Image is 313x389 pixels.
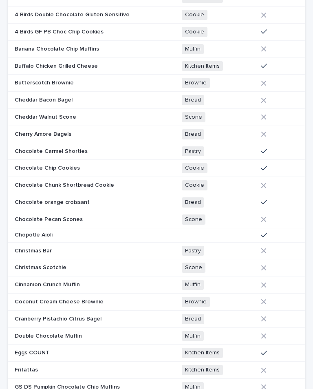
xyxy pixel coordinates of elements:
p: Chopotle Aioli [15,230,54,239]
tr: Coconut Cream Cheese BrownieCoconut Cream Cheese Brownie Brownie [8,293,305,310]
p: Butterscotch Brownie [15,78,75,86]
tr: Cheddar Bacon BagelCheddar Bacon Bagel Bread [8,92,305,109]
span: Scone [182,112,205,122]
tr: Double Chocolate MuffinDouble Chocolate Muffin Muffin [8,327,305,345]
tr: Chocolate Chunk Shortbread CookieChocolate Chunk Shortbread Cookie Cookie [8,177,305,194]
p: Eggs COUNT [15,348,51,356]
span: Cookie [182,180,207,190]
p: Chocolate Chunk Shortbread Cookie [15,180,116,189]
tr: Chocolate Pecan SconesChocolate Pecan Scones Scone [8,211,305,228]
span: Pastry [182,146,204,157]
tr: Banana Chocolate Chip MuffinsBanana Chocolate Chip Muffins Muffin [8,40,305,57]
p: Chocolate Pecan Scones [15,214,84,223]
tr: FritattasFritattas Kitchen Items [8,362,305,379]
tr: 4 Birds GF PB Choc Chip Cookies4 Birds GF PB Choc Chip Cookies Cookie [8,23,305,40]
p: 4 Birds Double Chocolate Gluten Sensitive [15,10,131,18]
tr: Eggs COUNTEggs COUNT Kitchen Items [8,345,305,362]
span: Cookie [182,27,207,37]
tr: Cranberry Pistachio Citrus BagelCranberry Pistachio Citrus Bagel Bread [8,310,305,327]
span: Cookie [182,163,207,173]
tr: Chopotle AioliChopotle Aioli - [8,228,305,242]
tr: Chocolate orange croissantChocolate orange croissant Bread [8,194,305,211]
p: Chocolate Carmel Shorties [15,146,89,155]
span: Bread [182,197,204,208]
span: Bread [182,129,204,139]
tr: Christmas ScotchieChristmas Scotchie Scone [8,259,305,276]
p: Banana Chocolate Chip Muffins [15,44,101,53]
p: Christmas Scotchie [15,263,68,271]
tr: Buffalo Chicken Grilled CheeseBuffalo Chicken Grilled Cheese Kitchen Items [8,57,305,75]
tr: Chocolate Carmel ShortiesChocolate Carmel Shorties Pastry [8,143,305,160]
p: Cheddar Bacon Bagel [15,95,74,104]
p: Chocolate orange croissant [15,197,91,206]
span: Muffin [182,44,204,54]
p: Cranberry Pistachio Citrus Bagel [15,314,103,323]
span: Kitchen Items [182,61,223,71]
span: Kitchen Items [182,365,223,375]
p: Cinnamon Crunch Muffin [15,280,82,288]
span: Scone [182,214,205,225]
span: Bread [182,95,204,105]
p: 4 Birds GF PB Choc Chip Cookies [15,27,105,35]
tr: Chocolate Chip CookiesChocolate Chip Cookies Cookie [8,160,305,177]
span: Bread [182,314,204,324]
tr: 4 Birds Double Chocolate Gluten Sensitive4 Birds Double Chocolate Gluten Sensitive Cookie [8,7,305,24]
tr: Butterscotch BrownieButterscotch Brownie Brownie [8,75,305,92]
tr: Cinnamon Crunch MuffinCinnamon Crunch Muffin Muffin [8,276,305,294]
span: Kitchen Items [182,348,223,358]
p: Chocolate Chip Cookies [15,163,82,172]
p: Cherry Amore Bagels [15,129,73,138]
p: Coconut Cream Cheese Brownie [15,297,105,305]
p: Christmas Bar [15,246,53,254]
tr: Cheddar Walnut SconeCheddar Walnut Scone Scone [8,108,305,126]
p: Double Chocolate Muffin [15,331,84,340]
tr: Christmas BarChristmas Bar Pastry [8,242,305,259]
span: Cookie [182,10,207,20]
p: Fritattas [15,365,40,374]
p: Cheddar Walnut Scone [15,112,78,121]
p: - [182,232,254,239]
span: Brownie [182,297,210,307]
span: Pastry [182,246,204,256]
span: Brownie [182,78,210,88]
span: Muffin [182,280,204,290]
p: Buffalo Chicken Grilled Cheese [15,61,99,70]
tr: Cherry Amore BagelsCherry Amore Bagels Bread [8,126,305,143]
span: Muffin [182,331,204,341]
span: Scone [182,263,205,273]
